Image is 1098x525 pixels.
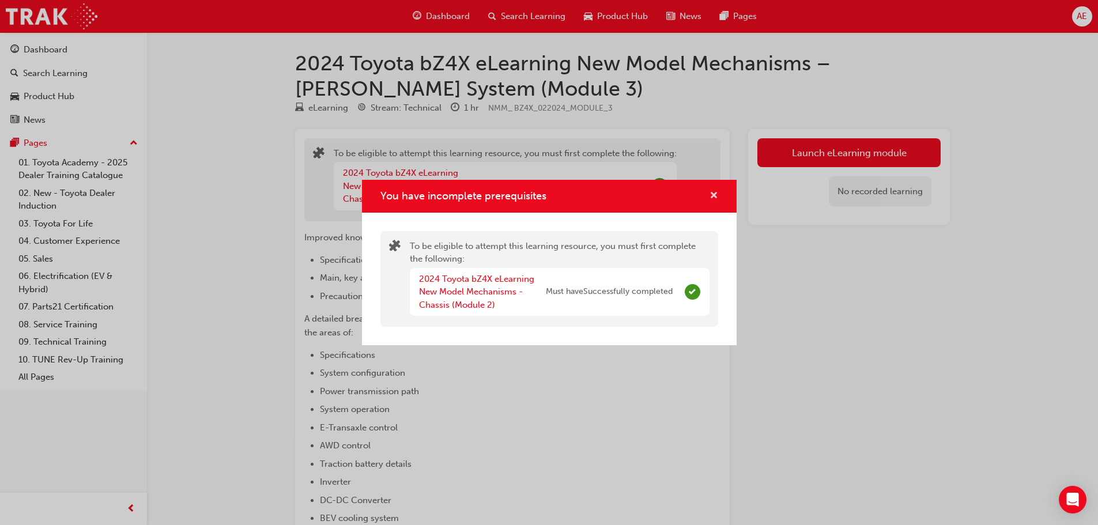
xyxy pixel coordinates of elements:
span: Must have Successfully completed [546,285,673,299]
span: Complete [685,284,700,300]
span: cross-icon [710,191,718,202]
div: You have incomplete prerequisites [362,180,737,345]
div: To be eligible to attempt this learning resource, you must first complete the following: [410,240,710,319]
span: You have incomplete prerequisites [380,190,546,202]
button: cross-icon [710,189,718,203]
a: 2024 Toyota bZ4X eLearning New Model Mechanisms - Chassis (Module 2) [419,274,534,310]
div: Open Intercom Messenger [1059,486,1086,513]
span: puzzle-icon [389,241,401,254]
